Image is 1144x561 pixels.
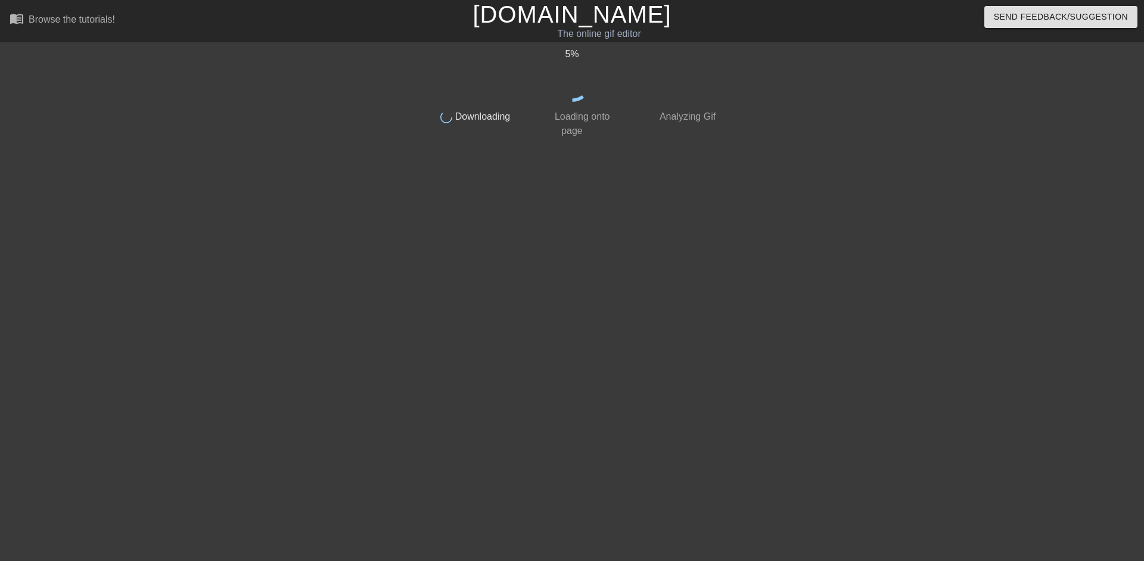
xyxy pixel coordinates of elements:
span: Analyzing Gif [657,111,716,121]
span: Downloading [452,111,510,121]
span: Send Feedback/Suggestion [994,10,1128,24]
button: Send Feedback/Suggestion [984,6,1137,28]
div: 5 % [422,47,722,61]
span: menu_book [10,11,24,26]
div: Browse the tutorials! [29,14,115,24]
div: The online gif editor [387,27,811,41]
span: Loading onto page [552,111,610,136]
a: [DOMAIN_NAME] [472,1,671,27]
a: Browse the tutorials! [10,11,115,30]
